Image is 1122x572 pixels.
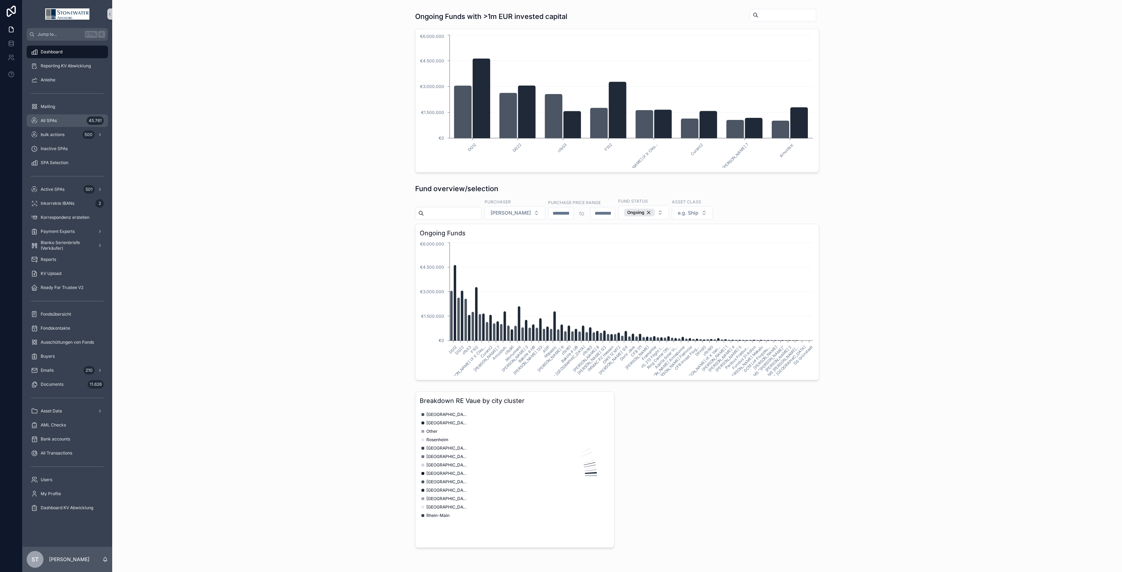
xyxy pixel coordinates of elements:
[724,345,750,370] text: Paribus Freibur...
[27,378,108,391] a: Documents11.626
[27,28,108,41] button: Jump to...CtrlK
[543,345,557,359] text: Majestic
[82,130,95,139] div: 500
[41,505,93,511] span: Dashboard KV Abwicklung
[426,462,468,468] span: [GEOGRAPHIC_DATA]
[27,473,108,486] a: Users
[655,345,693,382] text: [PERSON_NAME] Flaminia
[41,311,71,317] span: Fondsübersicht
[27,211,108,224] a: Korrespondenz erstellen
[41,201,74,206] span: Inkorrekte IBANs
[747,345,785,383] text: HCI MS "[PERSON_NAME]"
[690,142,704,156] text: Curent2
[640,345,664,369] text: HL 213 Flight I...
[715,345,743,373] text: [PERSON_NAME] 5
[27,60,108,72] a: Reporting KV Abwicklung
[41,354,55,359] span: Buyers
[672,198,701,205] label: Asset class
[420,58,444,63] tspan: €4.500.000
[41,187,65,192] span: Active SPAs
[420,84,444,89] tspan: €3.000.000
[27,128,108,141] a: bulk actions500
[41,118,57,123] span: All SPAs
[41,77,55,83] span: Anleihe
[448,345,458,355] text: DG12
[512,345,543,376] text: [PERSON_NAME] 133
[27,183,108,196] a: Active SPAs501
[83,366,95,375] div: 210
[83,185,95,194] div: 501
[752,345,778,371] text: [PERSON_NAME]
[541,345,550,354] text: AGP
[641,345,657,361] text: Fremantle
[426,504,468,510] span: [GEOGRAPHIC_DATA]
[41,285,83,290] span: Ready For Trustee V2
[27,239,108,252] a: Blanko Serienbriefe (Verkäufer)
[491,209,531,216] span: [PERSON_NAME]
[426,429,438,434] span: Other
[764,345,793,373] text: [PERSON_NAME] 2
[654,345,678,370] text: Aquila Solar VI...
[426,437,448,443] span: Rosenheim
[27,281,108,294] a: Ready For Trustee V2
[41,160,68,166] span: SPA Selection
[27,308,108,321] a: Fondsübersicht
[485,206,545,220] button: Select Button
[618,142,658,183] text: [PERSON_NAME] IX X Clas...
[420,228,815,238] h3: Ongoing Funds
[426,471,468,476] span: [GEOGRAPHIC_DATA]
[27,433,108,445] a: Bank accounts
[517,345,536,364] text: Bakola 4 HB
[41,257,56,262] span: Reports
[426,496,468,502] span: [GEOGRAPHIC_DATA]
[560,345,579,364] text: Bakola 4 UB
[572,345,601,373] text: [PERSON_NAME] 8
[27,364,108,377] a: Emails210
[41,271,61,276] span: KV Upload
[576,345,607,376] text: [PERSON_NAME] 122
[619,345,636,362] text: Doric Java
[41,408,62,414] span: Asset Data
[27,350,108,363] a: Buyers
[646,345,671,370] text: Ring Center Off...
[678,209,698,216] span: e.g. Ship
[27,322,108,335] a: Fondskontakte
[41,215,89,220] span: Korrespondenz erstellen
[426,513,450,518] span: Rhein-Main
[87,116,104,125] div: 45.761
[536,345,565,373] text: [PERSON_NAME] 6
[426,445,468,451] span: [GEOGRAPHIC_DATA]
[426,479,468,485] span: [GEOGRAPHIC_DATA]
[492,345,508,361] text: Arnoldstr.
[420,396,610,406] h3: Breakdown RE Vaue by city cluster
[557,142,568,153] text: cfb53
[41,63,91,69] span: Reporting KV Abwicklung
[41,240,92,251] span: Blanko Serienbriefe (Verkäufer)
[27,114,108,127] a: All SPAs45.761
[778,142,795,159] text: Arnoldstr.
[618,206,669,220] button: Select Button
[485,198,511,205] label: Purchaser
[473,345,501,373] text: [PERSON_NAME] 7
[681,345,721,385] text: [PERSON_NAME] IX X Vari...
[420,34,444,39] tspan: €6.000.000
[420,409,610,543] div: chart
[501,345,529,373] text: [PERSON_NAME] 3
[41,422,66,428] span: AML Checks
[420,289,444,294] tspan: €3.000.000
[41,368,54,373] span: Emails
[27,419,108,431] a: AML Checks
[95,199,104,208] div: 2
[27,447,108,459] a: All Transactions
[27,502,108,514] a: Dashboard KV Abwicklung
[504,345,522,363] text: Monument
[603,142,613,152] text: F102
[38,32,82,37] span: Jump to...
[41,491,61,497] span: My Profile
[32,555,39,564] span: ST
[22,41,112,523] div: scrollable content
[420,241,815,376] div: chart
[547,345,586,384] text: Doric [GEOGRAPHIC_DATA]
[587,345,615,372] text: IMMAC PZ Hessen
[731,345,757,371] text: Fundus 31 Adlon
